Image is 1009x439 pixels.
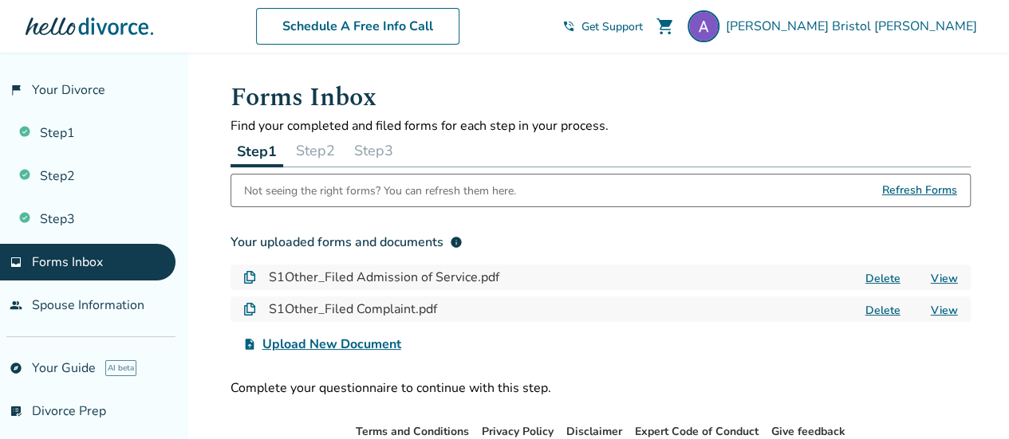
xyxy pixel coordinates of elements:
a: View [931,271,958,286]
span: inbox [10,256,22,268]
span: Upload New Document [262,335,401,354]
span: Refresh Forms [882,174,957,206]
span: list_alt_check [10,405,22,417]
div: Not seeing the right forms? You can refresh them here. [244,174,516,206]
button: Step2 [290,135,341,167]
a: View [931,303,958,318]
button: Step3 [348,135,400,167]
h1: Forms Inbox [231,78,971,117]
span: AI beta [105,360,136,376]
span: Get Support [581,19,643,34]
span: upload_file [243,338,256,351]
a: phone_in_talkGet Support [562,19,643,34]
img: Document [243,271,256,284]
span: [PERSON_NAME] Bristol [PERSON_NAME] [726,18,983,35]
a: Privacy Policy [482,424,554,439]
span: explore [10,362,22,374]
a: Terms and Conditions [356,424,469,439]
img: Amy Bristol [688,10,719,42]
a: Expert Code of Conduct [635,424,759,439]
div: Your uploaded forms and documents [231,233,463,252]
a: Schedule A Free Info Call [256,8,459,45]
span: phone_in_talk [562,20,575,33]
span: info [450,236,463,249]
span: shopping_cart [656,17,675,36]
span: Forms Inbox [32,253,103,271]
span: flag_2 [10,84,22,96]
div: Complete your questionnaire to continue with this step. [231,379,971,397]
button: Step1 [231,135,283,167]
button: Delete [861,302,905,319]
button: Delete [861,270,905,287]
h4: S1Other_Filed Admission of Service.pdf [269,268,499,287]
span: people [10,299,22,312]
h4: S1Other_Filed Complaint.pdf [269,300,437,319]
img: Document [243,303,256,316]
p: Find your completed and filed forms for each step in your process. [231,117,971,135]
